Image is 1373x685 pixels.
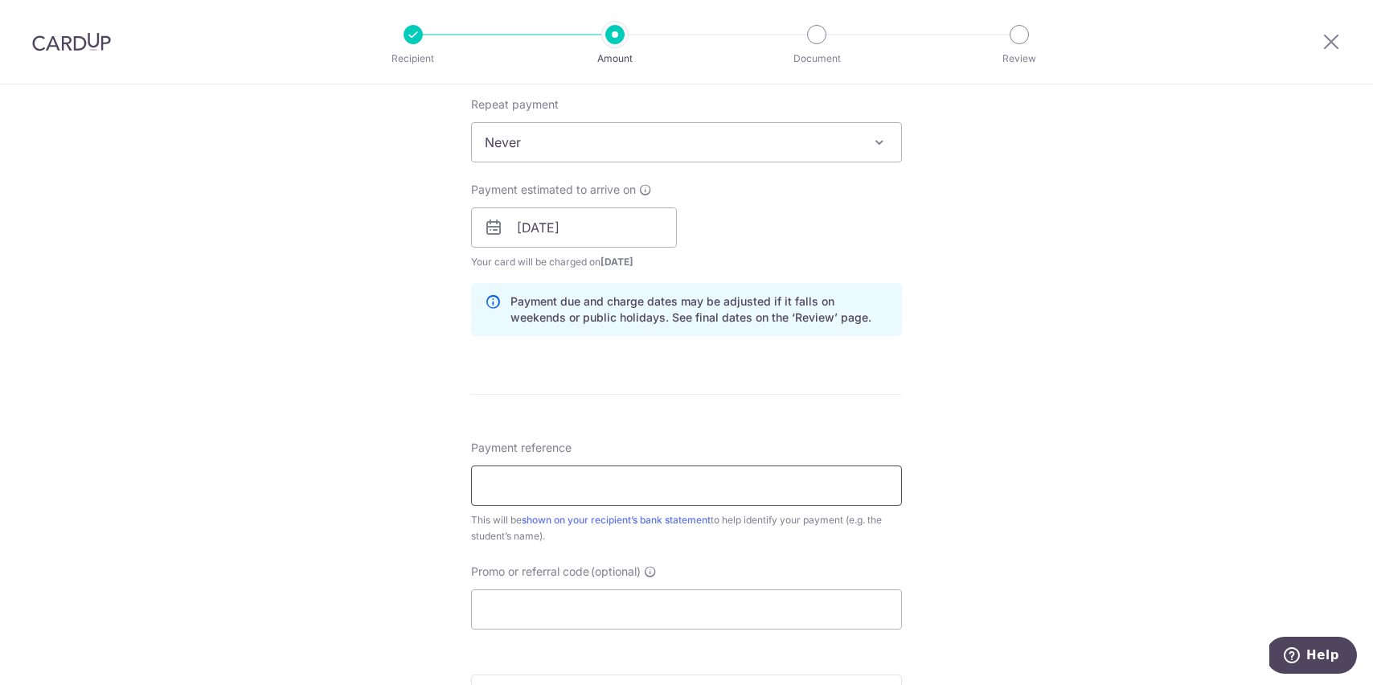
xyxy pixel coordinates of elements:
p: Review [960,51,1079,67]
span: Your card will be charged on [471,254,677,270]
span: (optional) [591,564,641,580]
span: Never [471,122,902,162]
p: Amount [555,51,674,67]
p: Payment due and charge dates may be adjusted if it falls on weekends or public holidays. See fina... [510,293,888,326]
p: Recipient [354,51,473,67]
span: Promo or referral code [471,564,589,580]
img: CardUp [32,32,111,51]
p: Document [757,51,876,67]
span: Payment estimated to arrive on [471,182,636,198]
span: [DATE] [600,256,633,268]
label: Repeat payment [471,96,559,113]
iframe: Opens a widget where you can find more information [1269,637,1357,677]
input: DD / MM / YYYY [471,207,677,248]
span: Never [472,123,901,162]
a: shown on your recipient’s bank statement [522,514,711,526]
span: Payment reference [471,440,572,456]
div: This will be to help identify your payment (e.g. the student’s name). [471,512,902,544]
